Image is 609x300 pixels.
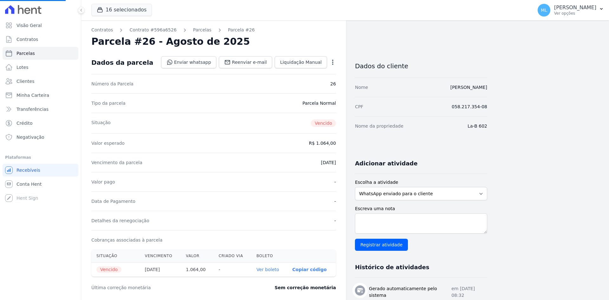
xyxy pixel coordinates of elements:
[252,250,287,263] th: Boleto
[213,250,251,263] th: Criado via
[355,205,487,212] label: Escreva uma nota
[369,285,451,299] h3: Gerado automaticamente pelo sistema
[3,33,78,46] a: Contratos
[3,47,78,60] a: Parcelas
[91,27,336,33] nav: Breadcrumb
[91,81,134,87] dt: Número da Parcela
[91,100,126,106] dt: Tipo da parcela
[91,27,113,33] a: Contratos
[161,56,217,68] a: Enviar whatsapp
[334,179,336,185] dd: -
[257,267,279,272] a: Ver boleto
[232,59,267,65] span: Reenviar e-mail
[468,123,487,129] dd: La-B 602
[280,59,322,65] span: Liquidação Manual
[533,1,609,19] button: ML [PERSON_NAME] Ver opções
[275,284,336,291] dd: Sem correção monetária
[181,263,213,277] th: 1.064,00
[3,103,78,116] a: Transferências
[140,250,181,263] th: Vencimento
[140,263,181,277] th: [DATE]
[3,19,78,32] a: Visão Geral
[355,62,487,70] h3: Dados do cliente
[3,89,78,102] a: Minha Carteira
[91,198,135,204] dt: Data de Pagamento
[16,92,49,98] span: Minha Carteira
[355,239,408,251] input: Registrar atividade
[452,103,487,110] dd: 058.217.354-08
[91,59,153,66] div: Dados da parcela
[16,181,42,187] span: Conta Hent
[96,266,121,273] span: Vencido
[3,117,78,130] a: Crédito
[355,160,417,167] h3: Adicionar atividade
[91,179,115,185] dt: Valor pago
[16,120,33,126] span: Crédito
[330,81,336,87] dd: 26
[554,4,596,11] p: [PERSON_NAME]
[355,103,363,110] dt: CPF
[355,179,487,186] label: Escolha a atividade
[91,119,111,127] dt: Situação
[91,217,149,224] dt: Detalhes da renegociação
[219,56,272,68] a: Reenviar e-mail
[3,131,78,143] a: Negativação
[334,217,336,224] dd: -
[355,123,403,129] dt: Nome da propriedade
[16,22,42,29] span: Visão Geral
[16,134,44,140] span: Negativação
[355,84,368,90] dt: Nome
[91,36,250,47] h2: Parcela #26 - Agosto de 2025
[193,27,212,33] a: Parcelas
[451,285,487,299] p: em [DATE] 08:32
[16,106,49,112] span: Transferências
[3,178,78,190] a: Conta Hent
[334,198,336,204] dd: -
[16,36,38,43] span: Contratos
[181,250,213,263] th: Valor
[292,267,327,272] button: Copiar código
[3,61,78,74] a: Lotes
[91,159,142,166] dt: Vencimento da parcela
[450,85,487,90] a: [PERSON_NAME]
[91,237,162,243] dt: Cobranças associadas à parcela
[275,56,327,68] a: Liquidação Manual
[311,119,336,127] span: Vencido
[16,167,40,173] span: Recebíveis
[91,250,140,263] th: Situação
[91,4,152,16] button: 16 selecionados
[16,78,34,84] span: Clientes
[309,140,336,146] dd: R$ 1.064,00
[129,27,176,33] a: Contrato #596a6526
[321,159,336,166] dd: [DATE]
[16,50,35,57] span: Parcelas
[91,140,125,146] dt: Valor esperado
[355,263,429,271] h3: Histórico de atividades
[5,154,76,161] div: Plataformas
[16,64,29,70] span: Lotes
[228,27,255,33] a: Parcela #26
[213,263,251,277] th: -
[302,100,336,106] dd: Parcela Normal
[3,75,78,88] a: Clientes
[554,11,596,16] p: Ver opções
[541,8,547,12] span: ML
[3,164,78,177] a: Recebíveis
[91,284,236,291] dt: Última correção monetária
